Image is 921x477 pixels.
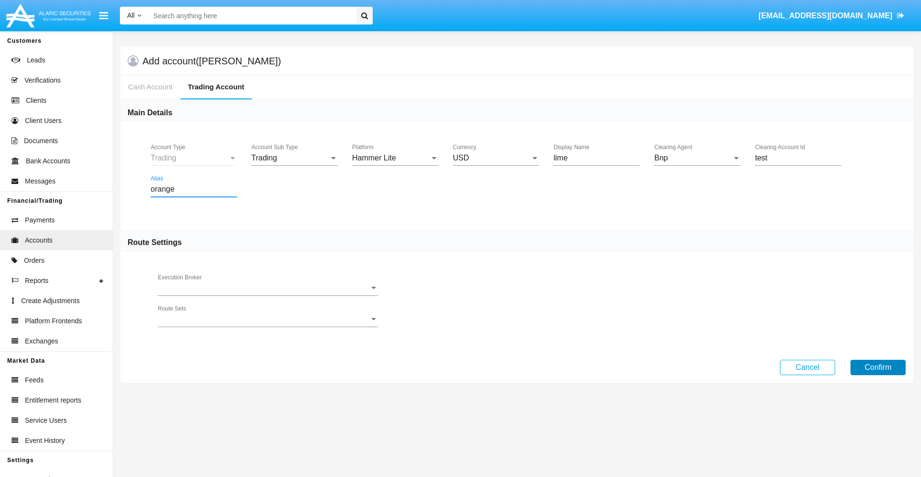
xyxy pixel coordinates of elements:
[26,156,71,166] span: Bank Accounts
[24,256,45,266] span: Orders
[25,316,82,326] span: Platform Frontends
[24,75,60,86] span: Verifications
[754,2,909,29] a: [EMAIL_ADDRESS][DOMAIN_NAME]
[26,96,47,106] span: Clients
[25,116,61,126] span: Client Users
[5,1,92,30] img: Logo image
[128,237,182,248] h6: Route Settings
[27,55,45,65] span: Leads
[149,7,353,24] input: Search
[25,375,44,385] span: Feeds
[25,336,58,346] span: Exchanges
[120,11,149,21] a: All
[25,276,48,286] span: Reports
[142,57,281,65] h5: Add account ([PERSON_NAME])
[352,154,396,162] span: Hammer Lite
[758,12,892,20] span: [EMAIL_ADDRESS][DOMAIN_NAME]
[251,154,277,162] span: Trading
[24,136,58,146] span: Documents
[850,360,906,375] button: Confirm
[654,154,668,162] span: Bnp
[25,235,53,245] span: Accounts
[25,215,55,225] span: Payments
[158,284,369,293] span: Execution Broker
[151,154,177,162] span: Trading
[21,296,80,306] span: Create Adjustments
[25,416,67,426] span: Service Users
[25,395,82,405] span: Entitlement reports
[127,12,135,19] span: All
[158,315,369,324] span: Route Sets
[25,436,65,446] span: Event History
[128,108,172,118] h6: Main Details
[453,154,469,162] span: USD
[25,176,56,186] span: Messages
[780,360,835,375] button: Cancel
